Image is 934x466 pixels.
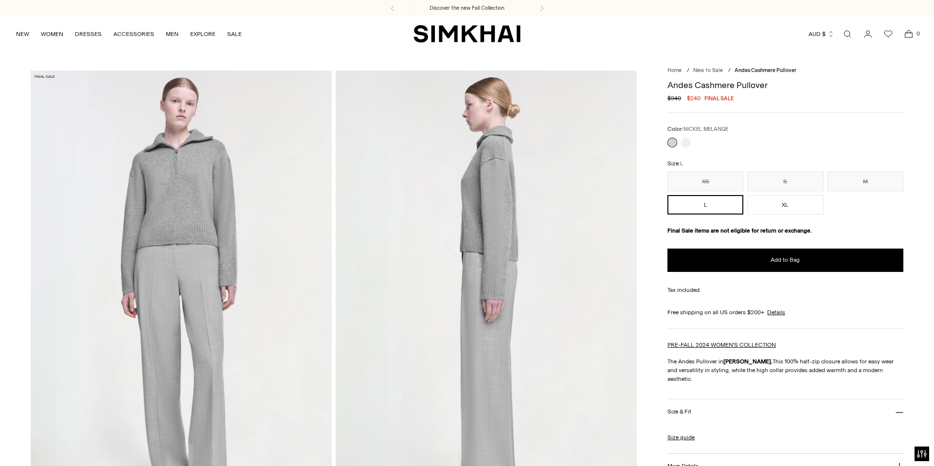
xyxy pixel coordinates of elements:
[430,4,504,12] a: Discover the new Fall Collection
[771,256,800,264] span: Add to Bag
[667,94,681,103] s: $940
[680,161,683,167] span: L
[75,23,102,45] a: DRESSES
[858,24,878,44] a: Go to the account page
[667,286,903,294] div: Tax included.
[687,67,689,75] div: /
[667,67,903,75] nav: breadcrumbs
[899,24,918,44] a: Open cart modal
[767,308,785,317] a: Details
[667,409,691,415] h3: Size & Fit
[735,67,796,73] span: Andes Cashmere Pullover
[747,195,823,215] button: XL
[667,159,683,168] label: Size:
[879,24,898,44] a: Wishlist
[747,172,823,191] button: S
[16,23,29,45] a: NEW
[808,23,834,45] button: AUD $
[667,67,682,73] a: Home
[683,126,728,132] span: NICKEL MELANGE
[693,67,723,73] a: New to Sale
[667,249,903,272] button: Add to Bag
[413,24,521,43] a: SIMKHAI
[667,227,812,234] strong: Final Sale items are not eligible for return or exchange.
[687,94,700,103] span: $240
[667,357,903,383] p: The Andes Pullover in This 100% half-zip closure allows for easy wear and versatility in styling,...
[166,23,179,45] a: MEN
[827,172,903,191] button: M
[667,341,776,348] a: PRE-FALL 2024 WOMEN'S COLLECTION
[838,24,857,44] a: Open search modal
[667,81,903,90] h1: Andes Cashmere Pullover
[723,358,772,365] strong: [PERSON_NAME].
[667,433,695,442] a: Size guide
[227,23,242,45] a: SALE
[667,308,903,317] div: Free shipping on all US orders $200+
[190,23,216,45] a: EXPLORE
[728,67,731,75] div: /
[667,125,728,134] label: Color:
[113,23,154,45] a: ACCESSORIES
[667,195,743,215] button: L
[41,23,63,45] a: WOMEN
[667,172,743,191] button: XS
[667,399,903,424] button: Size & Fit
[914,29,922,38] span: 0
